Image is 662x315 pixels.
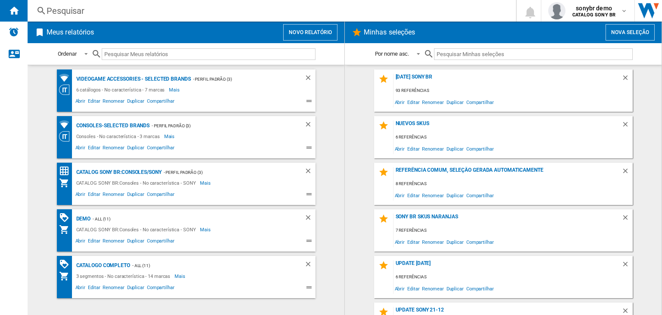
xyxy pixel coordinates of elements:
span: Editar [87,237,101,247]
div: Deletar [621,214,633,225]
span: Compartilhar [146,190,176,201]
span: Mais [164,131,176,142]
div: Matriz de preços [59,166,74,176]
span: Mais [200,224,212,235]
span: Abrir [74,237,87,247]
span: Compartilhar [146,97,176,107]
div: CATALOG SONY BR:Consoles - No característica - SONY [74,224,200,235]
div: Cobertura de varejistas [59,72,74,83]
span: Compartilhar [146,237,176,247]
div: Deletar [304,74,315,85]
span: Duplicar [126,283,146,294]
div: CATALOG SONY BR:Consoles/SONY [74,167,162,178]
input: Pesquisar Meus relatórios [102,48,315,60]
span: Renomear [101,97,125,107]
div: 8 referências [393,179,633,189]
div: Matriz de PROMOÇÕES [59,212,74,223]
div: - Perfil padrão (3) [191,74,287,85]
span: Renomear [421,96,445,108]
div: - Perfil padrão (3) [162,167,287,178]
span: Abrir [393,283,406,294]
div: 7 referências [393,225,633,236]
button: Nova seleção [606,24,655,41]
div: Cobertura de varejistas [59,119,74,130]
div: Por nome asc. [375,50,409,57]
span: Renomear [101,283,125,294]
span: Editar [406,189,421,201]
span: Mais [169,85,181,95]
div: Consoles - No característica - 3 marcas [74,131,164,142]
span: Editar [87,283,101,294]
div: [DATE] SONY BR [393,74,621,85]
span: Editar [406,96,421,108]
span: Abrir [74,97,87,107]
div: Nuevos skus [393,120,621,132]
div: Consoles-Selected brands [74,120,150,131]
div: Deletar [304,120,315,131]
h2: Meus relatórios [45,24,96,41]
span: Abrir [74,144,87,154]
span: Duplicar [126,190,146,201]
span: Duplicar [445,236,465,248]
button: Novo relatório [283,24,337,41]
div: Deletar [304,214,315,224]
div: Deletar [621,120,633,132]
div: Deletar [621,260,633,272]
div: 6 referências [393,272,633,283]
span: Duplicar [445,189,465,201]
div: Visão Categoria [59,131,74,142]
div: - ALL (11) [91,214,287,224]
div: 3 segmentos - No característica - 14 marcas [74,271,175,281]
span: Abrir [393,189,406,201]
div: Update [DATE] [393,260,621,272]
div: Referência comum, seleção gerada automaticamente [393,167,621,179]
span: Abrir [74,283,87,294]
span: Renomear [101,190,125,201]
span: Editar [87,144,101,154]
span: Duplicar [126,237,146,247]
div: Pesquisar [47,5,493,17]
span: Abrir [393,236,406,248]
span: Duplicar [126,97,146,107]
span: Renomear [101,237,125,247]
div: Meu sortimento [59,271,74,281]
span: Compartilhar [465,143,495,154]
span: Mais [200,178,212,188]
input: Pesquisar Minhas seleções [434,48,632,60]
span: Abrir [393,96,406,108]
div: 93 referências [393,85,633,96]
div: Meu sortimento [59,178,74,188]
img: profile.jpg [548,2,565,19]
div: Visão Categoria [59,85,74,95]
div: demo [74,214,91,224]
div: Meu sortimento [59,224,74,235]
div: SONY BR SKUS NARANJAS [393,214,621,225]
img: alerts-logo.svg [9,27,19,37]
div: Deletar [304,167,315,178]
div: Deletar [304,260,315,271]
span: Mais [175,271,187,281]
span: Renomear [421,283,445,294]
div: Ordenar [58,50,77,57]
span: Duplicar [445,143,465,154]
span: Renomear [421,143,445,154]
span: Compartilhar [465,189,495,201]
div: Deletar [621,74,633,85]
span: Duplicar [445,283,465,294]
div: Videogame accessories - selected brands [74,74,191,85]
span: Editar [406,236,421,248]
span: Editar [406,143,421,154]
div: 6 catálogos - No característica - 7 marcas [74,85,169,95]
span: Renomear [421,189,445,201]
span: Duplicar [126,144,146,154]
span: Duplicar [445,96,465,108]
div: Matriz de PROMOÇÕES [59,259,74,270]
span: Editar [406,283,421,294]
span: Compartilhar [465,283,495,294]
span: Compartilhar [465,236,495,248]
span: Abrir [393,143,406,154]
span: Compartilhar [146,283,176,294]
span: Renomear [101,144,125,154]
b: CATALOG SONY BR [572,12,615,18]
span: Renomear [421,236,445,248]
